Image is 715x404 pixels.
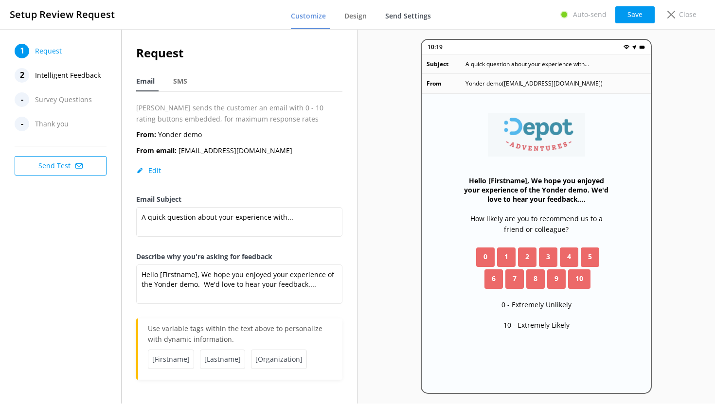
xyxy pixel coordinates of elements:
[513,273,517,284] span: 7
[624,44,629,50] img: wifi.png
[136,129,202,140] p: Yonder demo
[35,117,69,131] span: Thank you
[525,251,529,262] span: 2
[136,166,161,176] button: Edit
[136,207,342,237] textarea: A quick question about your experience with...
[136,76,155,86] span: Email
[465,79,603,88] p: Yonder demo ( [EMAIL_ADDRESS][DOMAIN_NAME] )
[15,68,29,83] div: 2
[573,9,607,20] p: Auto-send
[615,6,655,23] button: Save
[173,76,187,86] span: SMS
[427,79,465,88] p: From
[385,11,431,21] span: Send Settings
[15,117,29,131] div: -
[631,44,637,50] img: near-me.png
[492,273,496,284] span: 6
[588,251,592,262] span: 5
[15,44,29,58] div: 1
[148,350,194,369] span: [Firstname]
[136,44,342,62] h2: Request
[501,299,572,310] p: 0 - Extremely Unlikely
[461,176,612,204] h3: Hello [Firstname], We hope you enjoyed your experience of the Yonder demo. We'd love to hear your...
[534,273,537,284] span: 8
[136,145,292,156] p: [EMAIL_ADDRESS][DOMAIN_NAME]
[291,11,326,21] span: Customize
[136,103,342,124] p: [PERSON_NAME] sends the customer an email with 0 - 10 rating buttons embedded, for maximum respon...
[546,251,550,262] span: 3
[504,251,508,262] span: 1
[639,44,645,50] img: battery.png
[483,251,487,262] span: 0
[15,156,107,176] button: Send Test
[488,113,585,157] img: 71-1757468287.png
[35,92,92,107] span: Survey Questions
[35,68,101,83] span: Intelligent Feedback
[136,194,342,205] label: Email Subject
[567,251,571,262] span: 4
[503,320,570,331] p: 10 - Extremely Likely
[344,11,367,21] span: Design
[461,213,612,235] p: How likely are you to recommend us to a friend or colleague?
[465,59,589,69] p: A quick question about your experience with...
[15,92,29,107] div: -
[554,273,558,284] span: 9
[136,146,177,155] b: From email:
[428,42,443,52] p: 10:19
[575,273,583,284] span: 10
[10,7,115,22] h3: Setup Review Request
[35,44,62,58] span: Request
[136,264,342,304] textarea: Hello [Firstname], We hope you enjoyed your experience of the Yonder demo. We'd love to hear your...
[136,251,342,262] label: Describe why you're asking for feedback
[148,323,333,350] p: Use variable tags within the text above to personalize with dynamic information.
[679,9,697,20] p: Close
[251,350,307,369] span: [Organization]
[136,130,156,139] b: From:
[427,59,465,69] p: Subject
[200,350,245,369] span: [Lastname]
